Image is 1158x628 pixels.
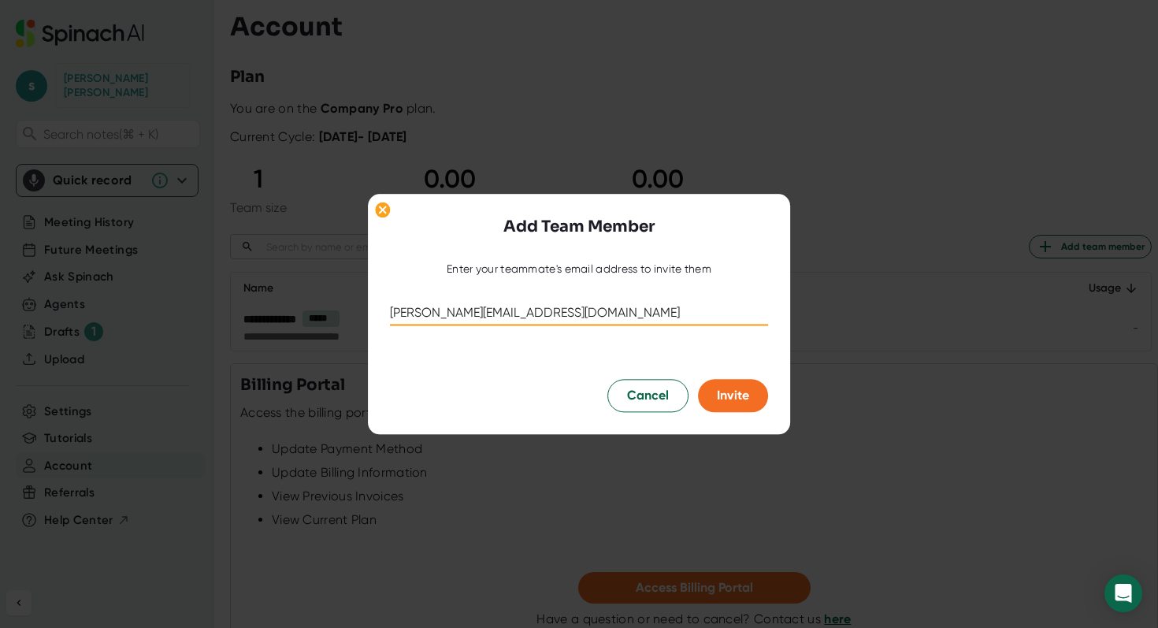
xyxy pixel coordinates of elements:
[390,300,768,325] input: kale@acme.co
[627,386,669,405] span: Cancel
[717,388,749,403] span: Invite
[698,379,768,412] button: Invite
[1104,574,1142,612] div: Open Intercom Messenger
[607,379,688,412] button: Cancel
[447,263,711,277] div: Enter your teammate's email address to invite them
[503,216,655,240] h3: Add Team Member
